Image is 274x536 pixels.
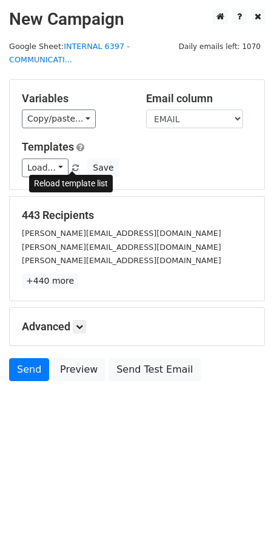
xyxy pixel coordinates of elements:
a: Daily emails left: 1070 [175,42,265,51]
a: Templates [22,140,74,153]
a: Send [9,358,49,381]
h5: 443 Recipients [22,209,252,222]
h5: Variables [22,92,128,105]
small: [PERSON_NAME][EMAIL_ADDRESS][DOMAIN_NAME] [22,229,221,238]
h5: Advanced [22,320,252,333]
a: Send Test Email [109,358,201,381]
a: Preview [52,358,105,381]
button: Save [87,159,119,177]
a: Load... [22,159,68,177]
small: [PERSON_NAME][EMAIL_ADDRESS][DOMAIN_NAME] [22,243,221,252]
small: [PERSON_NAME][EMAIL_ADDRESS][DOMAIN_NAME] [22,256,221,265]
a: +440 more [22,273,78,289]
a: INTERNAL 6397 - COMMUNICATI... [9,42,130,65]
small: Google Sheet: [9,42,130,65]
span: Daily emails left: 1070 [175,40,265,53]
h2: New Campaign [9,9,265,30]
div: Reload template list [29,175,113,192]
iframe: Chat Widget [213,478,274,536]
a: Copy/paste... [22,109,96,128]
h5: Email column [146,92,252,105]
